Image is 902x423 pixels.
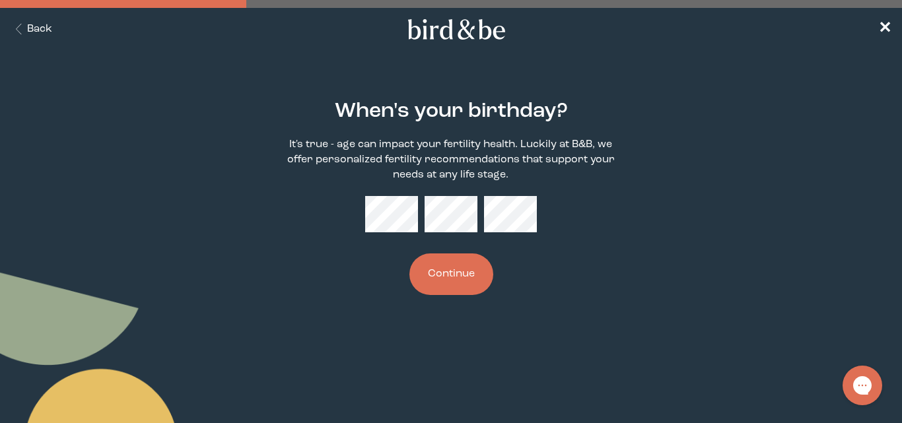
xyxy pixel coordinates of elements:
button: Back Button [11,22,52,37]
a: ✕ [878,18,891,41]
h2: When's your birthday? [335,96,568,127]
iframe: Gorgias live chat messenger [836,361,889,410]
button: Continue [409,253,493,295]
p: It's true - age can impact your fertility health. Luckily at B&B, we offer personalized fertility... [279,137,623,183]
span: ✕ [878,21,891,37]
